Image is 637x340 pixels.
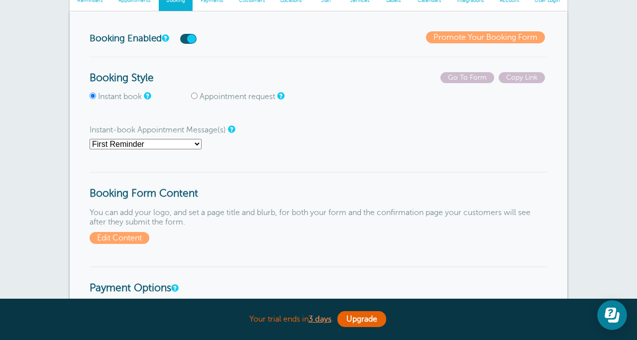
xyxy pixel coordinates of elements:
[90,72,547,85] h3: Booking Style
[70,309,567,330] div: Your trial ends in .
[90,31,239,44] h3: Booking Enabled
[440,74,499,81] a: Go To Form
[200,92,275,101] label: Appointment request
[90,233,152,242] a: Edit Content
[228,126,234,132] a: The reminder message template or message sequence to use for appointments created by your custome...
[90,232,149,244] span: Edit Content
[90,125,226,134] label: Instant-book Appointment Message(s)
[90,266,547,295] h3: Payment Options
[440,72,494,83] span: Go To Form
[90,208,547,244] p: You can add your logo, and set a page title and blurb, for both your form and the confirmation pa...
[499,74,547,81] a: Copy Link
[98,92,142,101] label: Instant book
[162,35,168,41] a: This switch turns your online booking form on or off.
[337,311,386,327] a: Upgrade
[426,31,545,43] a: Promote Your Booking Form
[171,285,177,291] a: Turn this option on to add a pay link to reminders for appointments booked through the booking fo...
[277,93,283,99] a: Customers <i>request</i> appointments, giving up to three preferred times. You have to approve re...
[597,300,627,330] iframe: Resource center
[309,315,331,324] a: 3 days
[499,72,545,83] span: Copy Link
[90,172,547,200] h3: Booking Form Content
